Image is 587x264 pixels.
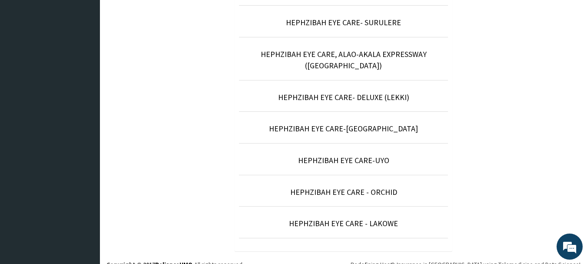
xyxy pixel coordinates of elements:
textarea: Type your message and hit 'Enter' [4,174,166,204]
a: HEPHZIBAH EYE CARE - ORCHID [290,187,397,197]
a: HEPHZIBAH EYE CARE - LAKOWE [289,218,398,228]
a: HEPHZIBAH EYE CARE- DELUXE (LEKKI) [278,92,409,102]
a: HEPHZIBAH EYE CARE- SURULERE [286,17,401,27]
div: Chat with us now [45,49,146,60]
a: HEPHZIBAH EYE CARE, ALAO-AKALA EXPRESSWAY ([GEOGRAPHIC_DATA]) [261,49,427,70]
span: We're online! [50,77,120,165]
a: HEPHZIBAH EYE CARE-[GEOGRAPHIC_DATA] [269,124,418,134]
img: d_794563401_company_1708531726252_794563401 [16,43,35,65]
div: Minimize live chat window [143,4,163,25]
a: HEPHZIBAH EYE CARE-UYO [298,155,389,165]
